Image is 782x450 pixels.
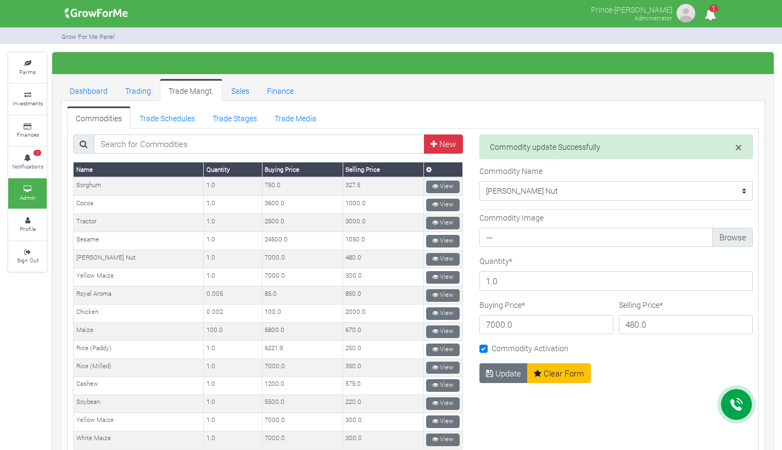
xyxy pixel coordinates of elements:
[262,376,343,395] td: 1200.0
[262,323,343,341] td: 6800.0
[222,79,258,101] a: Sales
[700,10,721,21] a: 1
[204,359,262,377] td: 1.0
[204,106,266,128] a: Trade Stages
[426,271,460,284] a: View
[619,299,663,311] label: Selling Price
[343,413,423,431] td: 300.0
[262,286,343,305] td: 85.0
[262,395,343,413] td: 5500.0
[426,235,460,248] a: View
[343,431,423,449] td: 300.0
[204,395,262,413] td: 1.0
[479,228,753,248] label: ---
[343,359,423,377] td: 350.0
[491,342,568,354] label: Commodity Activation
[343,395,423,413] td: 220.0
[709,5,718,12] span: 1
[74,268,204,286] td: Yellow Maize
[8,116,47,146] a: Finances
[343,196,423,214] td: 1000.0
[74,431,204,449] td: White Maize
[262,177,343,195] td: 750.0
[262,413,343,431] td: 7000.0
[343,305,423,323] td: 2000.0
[426,307,460,320] a: View
[67,106,131,128] a: Commodities
[62,32,115,41] small: Grow For Me Panel
[343,341,423,359] td: 250.0
[74,359,204,377] td: Rice (Milled)
[343,214,423,232] td: 3000.0
[426,325,460,338] a: View
[8,84,47,114] a: Investments
[61,2,132,24] img: growforme image
[8,53,47,83] a: Farms
[479,134,753,160] div: Commodity update Successfully
[16,131,39,138] small: Finances
[116,79,160,101] a: Trading
[204,177,262,195] td: 1.0
[262,431,343,449] td: 7000.0
[74,214,204,232] td: Tractor
[12,162,43,170] small: Notifications
[204,413,262,431] td: 1.0
[204,376,262,395] td: 1.0
[17,256,38,264] small: Sign Out
[262,341,343,359] td: 6221.9
[74,177,204,195] td: Sorghum
[8,178,47,209] a: Admin
[262,214,343,232] td: 2500.0
[343,268,423,286] td: 300.0
[262,250,343,268] td: 7000.0
[591,2,672,15] p: Prince-[PERSON_NAME]
[426,289,460,302] a: View
[74,413,204,431] td: Yellow Maize
[204,162,262,177] th: Quantity
[74,323,204,341] td: Maize
[426,397,460,410] a: View
[634,14,672,22] small: Administrator
[204,305,262,323] td: 0.002
[735,141,742,154] button: Close
[700,2,721,27] i: Notifications
[262,196,343,214] td: 3600.0
[204,250,262,268] td: 1.0
[74,250,204,268] td: [PERSON_NAME] Nut
[20,225,36,233] small: Profile
[426,344,460,356] a: View
[426,199,460,211] a: View
[19,68,36,76] small: Farms
[8,210,47,240] a: Profile
[74,341,204,359] td: Rice (Paddy)
[262,162,343,177] th: Buying Price
[426,415,460,428] a: View
[94,134,425,154] input: Search for Commodities
[61,79,116,101] a: Dashboard
[262,359,343,377] td: 7000.0
[74,305,204,323] td: Chicken
[204,341,262,359] td: 1.0
[131,106,204,128] a: Trade Schedules
[204,286,262,305] td: 0.005
[204,214,262,232] td: 1.0
[204,431,262,449] td: 1.0
[262,232,343,250] td: 24500.0
[343,286,423,305] td: 850.0
[479,299,525,311] label: Buying Price
[426,217,460,229] a: View
[258,79,303,101] a: Finance
[426,181,460,193] a: View
[204,196,262,214] td: 1.0
[204,268,262,286] td: 1.0
[74,395,204,413] td: Soybean
[426,379,460,392] a: View
[479,363,528,383] button: Update
[343,250,423,268] td: 480.0
[33,150,41,156] span: 1
[675,2,697,24] img: growforme image
[426,253,460,266] a: View
[426,434,460,446] a: View
[8,241,47,272] a: Sign Out
[204,323,262,341] td: 100.0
